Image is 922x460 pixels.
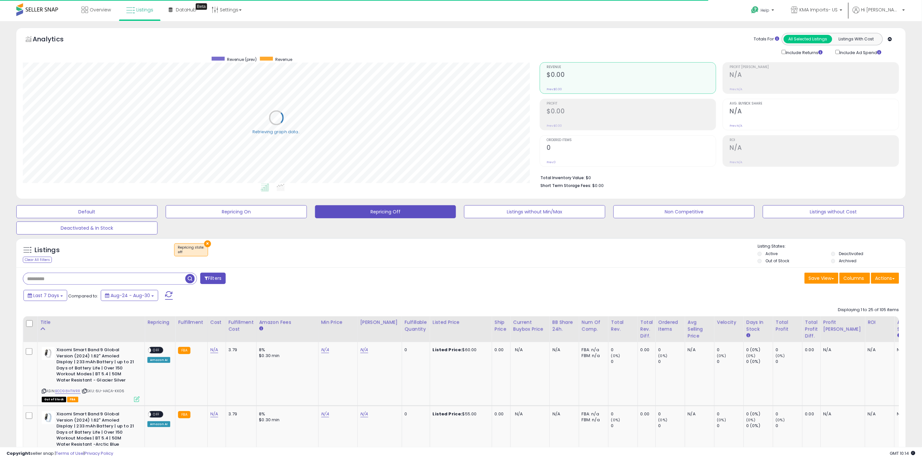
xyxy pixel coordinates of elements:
div: N/A [552,347,574,353]
b: Listed Price: [433,411,462,417]
div: Listed Price [433,319,489,326]
a: N/A [210,347,218,353]
div: $55.00 [433,411,487,417]
div: 0 [611,411,638,417]
div: [PERSON_NAME] [360,319,399,326]
small: Prev: $0.00 [547,87,562,91]
div: 0.00 [495,411,506,417]
div: Amazon Fees [259,319,316,326]
div: 0 [717,347,744,353]
div: Cost [210,319,223,326]
span: OFF [151,348,161,353]
span: N/A [515,347,523,353]
div: 0 [717,359,744,365]
span: Avg. Buybox Share [730,102,899,106]
small: (0%) [658,353,668,358]
button: × [204,240,211,247]
div: Total Profit Diff. [805,319,818,339]
strong: Copyright [7,450,30,456]
h2: $0.00 [547,71,716,80]
div: FBA: n/a [582,411,603,417]
small: FBA [178,411,190,418]
span: Aug-24 - Aug-30 [111,292,150,299]
div: FBM: n/a [582,353,603,359]
div: 0 [776,411,802,417]
a: Terms of Use [56,450,83,456]
small: Prev: N/A [730,87,743,91]
div: Ordered Items [658,319,682,333]
div: 0 [611,347,638,353]
span: $0.00 [593,182,604,189]
span: Overview [90,7,111,13]
div: Displaying 1 to 25 of 105 items [838,307,899,313]
div: FBA: n/a [582,347,603,353]
button: Aug-24 - Aug-30 [101,290,158,301]
a: N/A [360,347,368,353]
span: FBA [67,397,78,402]
div: N/A [868,347,889,353]
small: Prev: N/A [730,160,743,164]
b: Short Term Storage Fees: [541,183,592,188]
a: B0D98HTWRR [55,388,81,394]
div: Amazon AI [147,421,170,427]
div: Num of Comp. [582,319,606,333]
div: 0 [658,347,685,353]
small: Prev: N/A [730,124,743,128]
h2: N/A [730,71,899,80]
a: Help [746,1,781,21]
small: (0%) [717,353,726,358]
span: Help [761,7,770,13]
span: 2025-09-7 10:14 GMT [890,450,915,456]
div: 0 (0%) [747,411,773,417]
span: KMA Imports- US [800,7,838,13]
span: Revenue [547,65,716,69]
label: Active [765,251,778,256]
small: (0%) [611,417,620,423]
div: ASIN: [42,347,140,401]
span: Listings [136,7,153,13]
div: 8% [259,347,313,353]
button: Repricing On [166,205,307,218]
div: Velocity [717,319,741,326]
div: 0 [717,411,744,417]
label: Archived [839,258,857,264]
div: Min Price [321,319,355,326]
span: ROI [730,138,899,142]
small: (0%) [776,417,785,423]
h2: N/A [730,144,899,153]
div: Profit [PERSON_NAME] [824,319,862,333]
div: 0.00 [641,347,651,353]
small: (0%) [776,353,785,358]
div: Totals For [754,36,779,42]
div: Avg Selling Price [688,319,712,339]
div: 0 (0%) [747,423,773,429]
p: Listing States: [758,243,906,250]
div: Clear All Filters [23,257,52,263]
h2: N/A [730,108,899,116]
div: Fulfillable Quantity [405,319,427,333]
div: Days In Stock [747,319,770,333]
div: $60.00 [433,347,487,353]
span: Repricing state : [178,245,204,255]
div: Fulfillment [178,319,204,326]
div: ROI [868,319,892,326]
div: Repricing [147,319,173,326]
div: 0 [776,347,802,353]
div: 0.00 [495,347,506,353]
a: N/A [321,347,329,353]
div: 3.79 [229,347,251,353]
div: Avg BB Share [897,319,921,333]
div: Fulfillment Cost [229,319,254,333]
div: Include Ad Spend [831,49,892,56]
div: N/A [552,411,574,417]
button: Save View [805,273,839,284]
button: Actions [871,273,899,284]
div: 0.00 [805,347,816,353]
li: $0 [541,173,894,181]
span: N/A [515,411,523,417]
button: Default [16,205,158,218]
div: N/A [824,347,860,353]
i: Get Help [751,6,759,14]
label: Out of Stock [765,258,789,264]
b: Xiaomi Smart Band 9 Global Version (2024) 1.62" Amoled Display | 233 mAh Battery | up to 21 Days ... [56,411,136,449]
